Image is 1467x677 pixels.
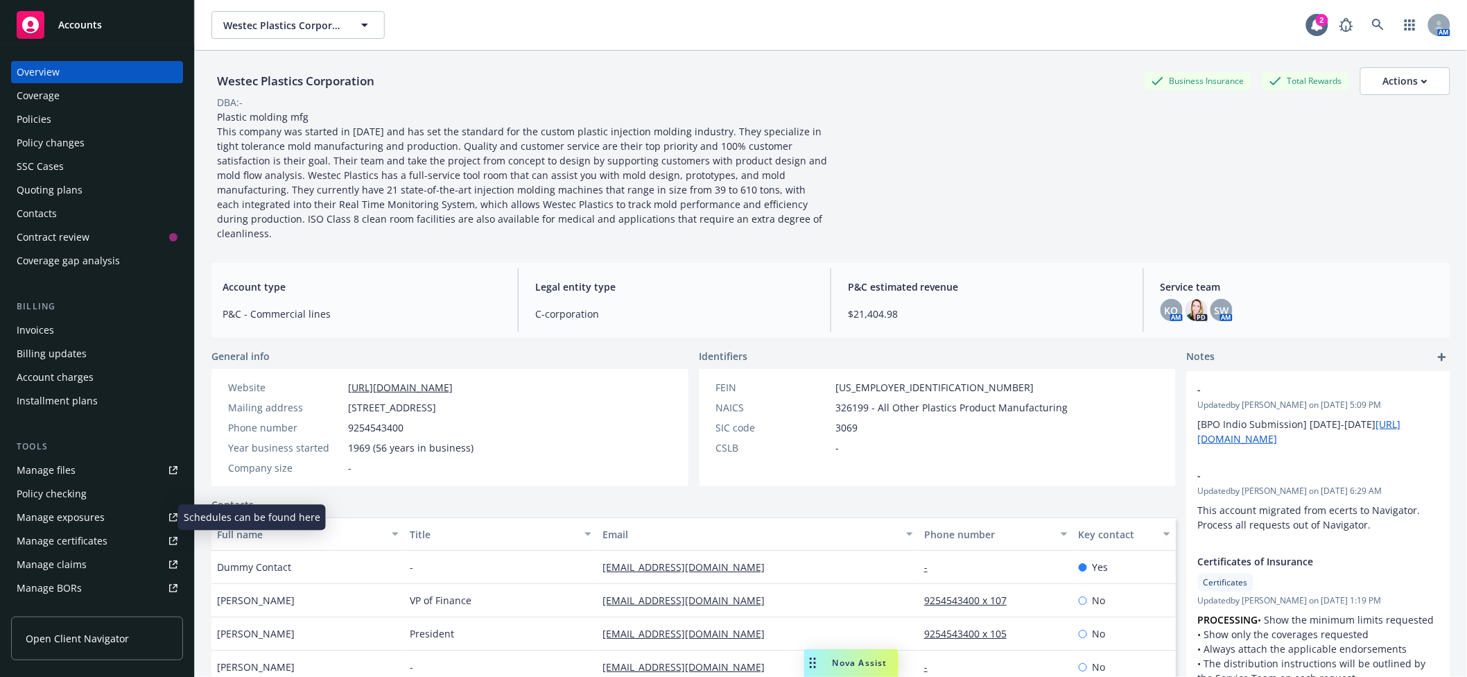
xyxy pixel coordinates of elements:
button: Email [597,517,919,551]
span: Certificates of Insurance [1198,554,1403,569]
a: Report a Bug [1333,11,1360,39]
a: Coverage [11,85,183,107]
div: Actions [1383,68,1427,94]
span: VP of Finance [410,593,471,608]
span: Service team [1161,280,1439,294]
div: Business Insurance [1145,72,1251,89]
span: Certificates [1204,576,1248,589]
span: C-corporation [535,307,814,321]
a: Manage files [11,459,183,481]
div: Phone number [228,420,342,435]
div: Full name [217,527,383,542]
span: President [410,626,454,641]
span: This account migrated from ecerts to Navigator. Process all requests out of Navigator. [1198,504,1423,531]
div: Policy checking [17,483,87,505]
div: Overview [17,61,60,83]
a: add [1434,349,1450,366]
a: Switch app [1396,11,1424,39]
a: Billing updates [11,343,183,365]
div: Summary of insurance [17,601,122,623]
span: P&C estimated revenue [848,280,1127,294]
a: Policies [11,108,183,130]
button: Title [404,517,597,551]
a: [EMAIL_ADDRESS][DOMAIN_NAME] [602,660,776,674]
span: Westec Plastics Corporation [223,18,343,33]
span: Accounts [58,19,102,31]
div: Billing updates [17,343,87,365]
a: Contacts [211,497,254,512]
span: Yes [1093,560,1109,574]
div: DBA: - [217,95,243,110]
span: [PERSON_NAME] [217,626,295,641]
div: Account charges [17,366,94,388]
div: Manage files [17,459,76,481]
button: Full name [211,517,404,551]
a: - [924,660,939,674]
p: [BPO Indio Submission] [DATE]-[DATE] [1198,417,1439,446]
span: Nova Assist [833,657,887,669]
div: Website [228,380,342,395]
a: [EMAIL_ADDRESS][DOMAIN_NAME] [602,560,776,574]
a: Manage BORs [11,577,183,599]
a: Contacts [11,203,183,225]
div: Manage exposures [17,506,105,529]
div: Policies [17,108,51,130]
span: - [348,461,351,475]
span: 3069 [836,420,858,435]
div: Billing [11,300,183,314]
span: SW [1215,303,1229,318]
span: Updated by [PERSON_NAME] on [DATE] 1:19 PM [1198,594,1439,607]
div: Phone number [924,527,1052,542]
span: General info [211,349,270,363]
a: Coverage gap analysis [11,250,183,272]
a: [URL][DOMAIN_NAME] [348,381,453,394]
a: Overview [11,61,183,83]
span: 326199 - All Other Plastics Product Manufacturing [836,400,1068,415]
button: Key contact [1073,517,1176,551]
span: [PERSON_NAME] [217,660,295,674]
div: CSLB [716,440,831,455]
div: Contacts [17,203,57,225]
span: No [1093,593,1106,608]
a: Policy checking [11,483,183,505]
div: Westec Plastics Corporation [211,72,380,90]
a: Manage exposures [11,506,183,529]
a: Summary of insurance [11,601,183,623]
span: [US_EMPLOYER_IDENTIFICATION_NUMBER] [836,380,1034,395]
a: Manage claims [11,554,183,576]
span: - [836,440,840,455]
button: Phone number [919,517,1073,551]
div: Title [410,527,576,542]
span: Dummy Contact [217,560,291,574]
span: Identifiers [700,349,748,363]
button: Westec Plastics Corporation [211,11,385,39]
span: 1969 (56 years in business) [348,440,474,455]
span: - [410,560,413,574]
div: Coverage [17,85,60,107]
div: Company size [228,461,342,475]
div: Quoting plans [17,179,83,201]
span: Open Client Navigator [26,631,129,646]
span: No [1093,660,1106,674]
div: Tools [11,440,183,454]
div: NAICS [716,400,831,415]
div: Key contact [1079,527,1155,542]
span: P&C - Commercial lines [223,307,501,321]
span: - [1198,382,1403,397]
span: KO [1165,303,1179,318]
div: Total Rewards [1262,72,1349,89]
a: 9254543400 x 107 [924,594,1018,607]
div: Manage BORs [17,577,82,599]
div: 2 [1316,14,1328,26]
strong: PROCESSING [1198,613,1258,626]
button: Actions [1360,67,1450,95]
span: $21,404.98 [848,307,1127,321]
div: Coverage gap analysis [17,250,120,272]
div: FEIN [716,380,831,395]
div: SIC code [716,420,831,435]
div: Contract review [17,226,89,248]
span: [PERSON_NAME] [217,593,295,608]
div: Policy changes [17,132,85,154]
span: Legal entity type [535,280,814,294]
